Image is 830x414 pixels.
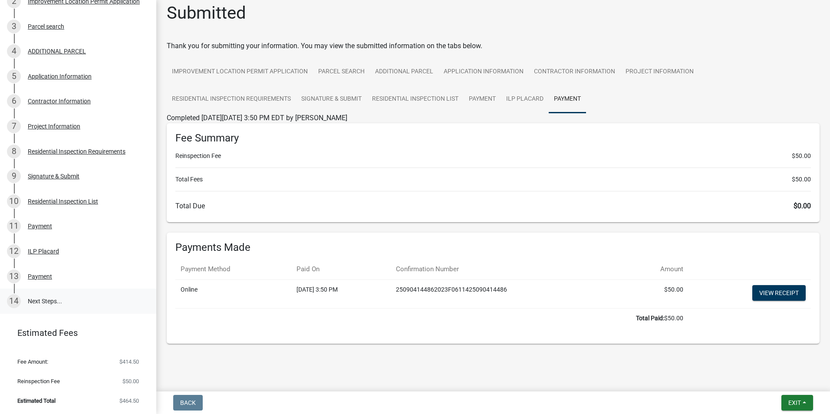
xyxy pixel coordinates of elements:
span: Exit [788,399,801,406]
span: $50.00 [122,378,139,384]
div: Parcel search [28,23,64,30]
div: 7 [7,119,21,133]
td: $50.00 [175,308,688,328]
div: Contractor Information [28,98,91,104]
div: Project Information [28,123,80,129]
div: 4 [7,44,21,58]
a: Parcel search [313,58,370,86]
td: Online [175,279,291,308]
span: Fee Amount: [17,359,48,365]
span: Completed [DATE][DATE] 3:50 PM EDT by [PERSON_NAME] [167,114,347,122]
div: 3 [7,20,21,33]
h6: Fee Summary [175,132,811,145]
div: Application Information [28,73,92,79]
div: Signature & Submit [28,173,79,179]
div: Residential Inspection List [28,198,98,204]
span: $414.50 [119,359,139,365]
b: Total Paid: [636,315,664,322]
h6: Total Due [175,202,811,210]
div: Payment [28,223,52,229]
td: [DATE] 3:50 PM [291,279,391,308]
a: Contractor Information [529,58,620,86]
div: 12 [7,244,21,258]
div: 8 [7,145,21,158]
th: Payment Method [175,259,291,279]
a: Residential Inspection List [367,85,464,113]
h6: Payments Made [175,241,811,254]
span: $464.50 [119,398,139,404]
a: Application Information [438,58,529,86]
span: Reinspection Fee [17,378,60,384]
div: ADDITIONAL PARCEL [28,48,86,54]
a: Signature & Submit [296,85,367,113]
button: Back [173,395,203,411]
span: Estimated Total [17,398,56,404]
a: Payment [464,85,501,113]
span: $0.00 [794,202,811,210]
div: 11 [7,219,21,233]
div: 13 [7,269,21,283]
a: Estimated Fees [7,324,142,342]
div: 9 [7,169,21,183]
div: 6 [7,94,21,108]
td: $50.00 [624,279,688,308]
h1: Submitted [167,3,246,23]
a: Project Information [620,58,699,86]
a: Payment [549,85,586,113]
span: $50.00 [792,151,811,161]
div: 5 [7,69,21,83]
div: Thank you for submitting your information. You may view the submitted information on the tabs below. [167,41,820,51]
div: Payment [28,273,52,279]
div: 10 [7,194,21,208]
a: Residential Inspection Requirements [167,85,296,113]
button: Exit [781,395,813,411]
a: ADDITIONAL PARCEL [370,58,438,86]
a: ILP Placard [501,85,549,113]
div: 14 [7,294,21,308]
span: Back [180,399,196,406]
th: Confirmation Number [391,259,624,279]
div: ILP Placard [28,248,59,254]
li: Reinspection Fee [175,151,811,161]
th: Amount [624,259,688,279]
li: Total Fees [175,175,811,184]
a: Improvement Location Permit Application [167,58,313,86]
div: Residential Inspection Requirements [28,148,125,154]
th: Paid On [291,259,391,279]
td: 250904144862023F0611425090414486 [391,279,624,308]
a: View receipt [752,285,806,301]
span: $50.00 [792,175,811,184]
